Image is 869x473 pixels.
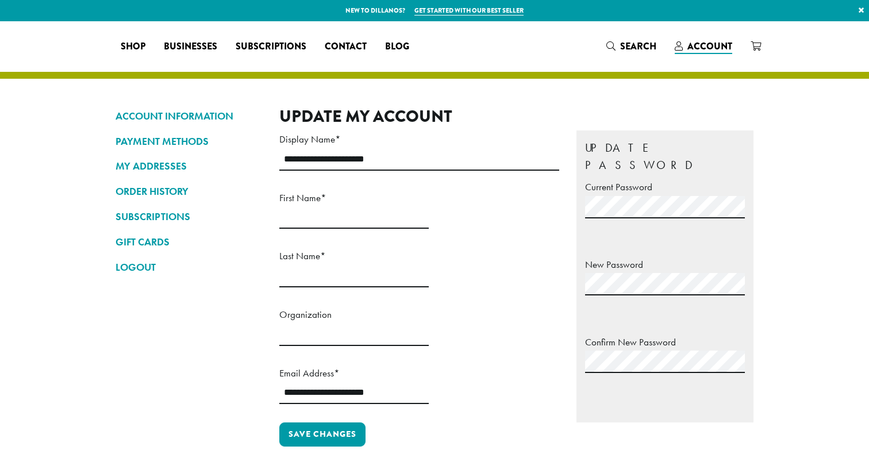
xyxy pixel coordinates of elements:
a: Search [597,37,666,56]
label: First Name [279,189,429,207]
a: Shop [111,37,155,56]
a: SUBSCRIPTIONS [116,207,262,226]
span: Search [620,40,656,53]
label: New Password [585,256,745,274]
a: ACCOUNT INFORMATION [116,106,262,126]
a: ORDER HISTORY [116,182,262,201]
span: Account [687,40,732,53]
span: Contact [325,40,367,54]
label: Current Password [585,178,745,196]
h2: Update My Account [279,106,753,126]
a: MY ADDRESSES [116,156,262,176]
span: Businesses [164,40,217,54]
label: Organization [279,306,429,324]
span: Shop [121,40,145,54]
a: Get started with our best seller [414,6,524,16]
label: Last Name [279,247,429,265]
legend: Update Password [585,139,745,174]
a: GIFT CARDS [116,232,262,252]
label: Confirm New Password [585,333,745,351]
a: PAYMENT METHODS [116,132,262,151]
label: Email Address [279,364,429,382]
button: Save changes [279,422,366,447]
a: LOGOUT [116,257,262,277]
span: Blog [385,40,409,54]
label: Display Name [279,130,559,148]
span: Subscriptions [236,40,306,54]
